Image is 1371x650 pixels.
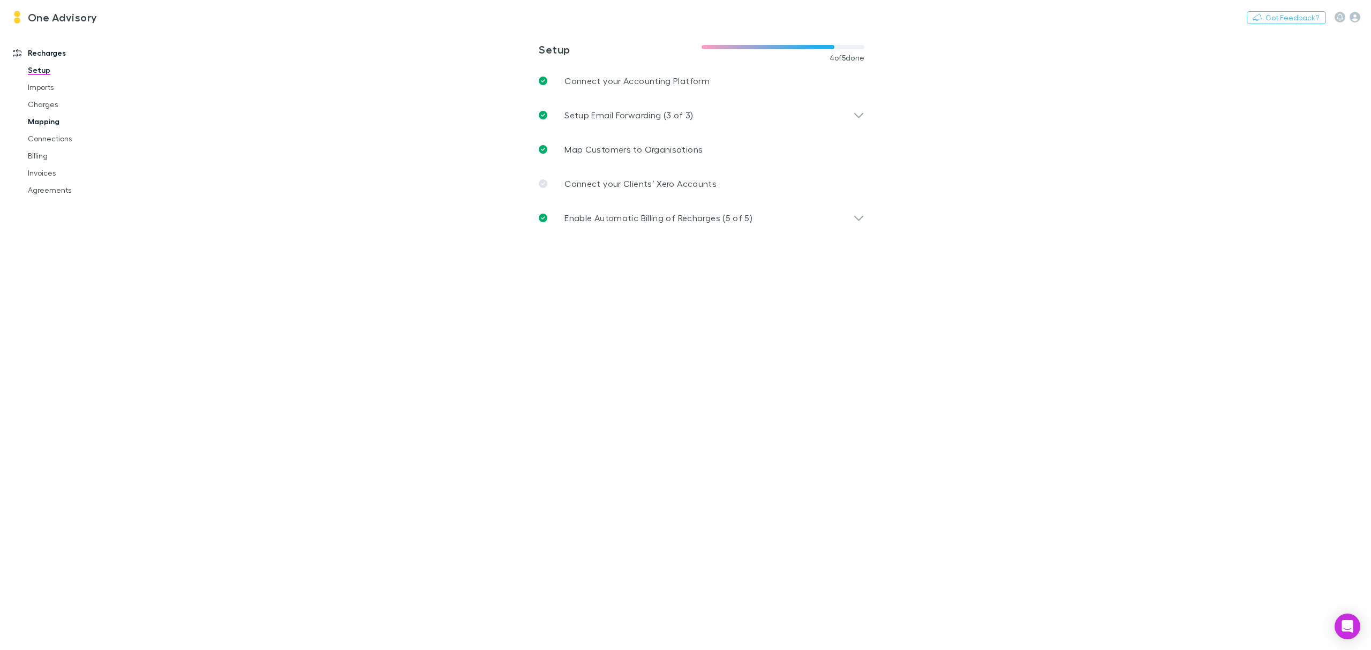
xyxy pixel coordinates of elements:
[4,4,104,30] a: One Advisory
[17,130,153,147] a: Connections
[17,79,153,96] a: Imports
[564,143,703,156] p: Map Customers to Organisations
[17,96,153,113] a: Charges
[2,44,153,62] a: Recharges
[1247,11,1326,24] button: Got Feedback?
[539,43,702,56] h3: Setup
[530,201,873,235] div: Enable Automatic Billing of Recharges (5 of 5)
[11,11,24,24] img: One Advisory's Logo
[530,132,873,167] a: Map Customers to Organisations
[830,54,865,62] span: 4 of 5 done
[17,164,153,182] a: Invoices
[17,62,153,79] a: Setup
[530,64,873,98] a: Connect your Accounting Platform
[564,74,710,87] p: Connect your Accounting Platform
[17,113,153,130] a: Mapping
[530,167,873,201] a: Connect your Clients’ Xero Accounts
[564,109,693,122] p: Setup Email Forwarding (3 of 3)
[564,177,717,190] p: Connect your Clients’ Xero Accounts
[564,211,752,224] p: Enable Automatic Billing of Recharges (5 of 5)
[28,11,97,24] h3: One Advisory
[17,182,153,199] a: Agreements
[530,98,873,132] div: Setup Email Forwarding (3 of 3)
[1335,614,1360,639] div: Open Intercom Messenger
[17,147,153,164] a: Billing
